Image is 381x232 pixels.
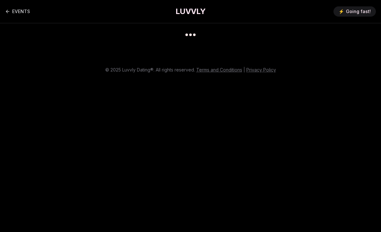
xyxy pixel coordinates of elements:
a: Privacy Policy [246,67,276,72]
span: ⚡️ [339,8,344,15]
a: LUVVLY [176,6,205,17]
a: Back to events [5,5,30,18]
span: Going fast! [346,8,371,15]
span: | [243,67,245,72]
a: Terms and Conditions [196,67,242,72]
